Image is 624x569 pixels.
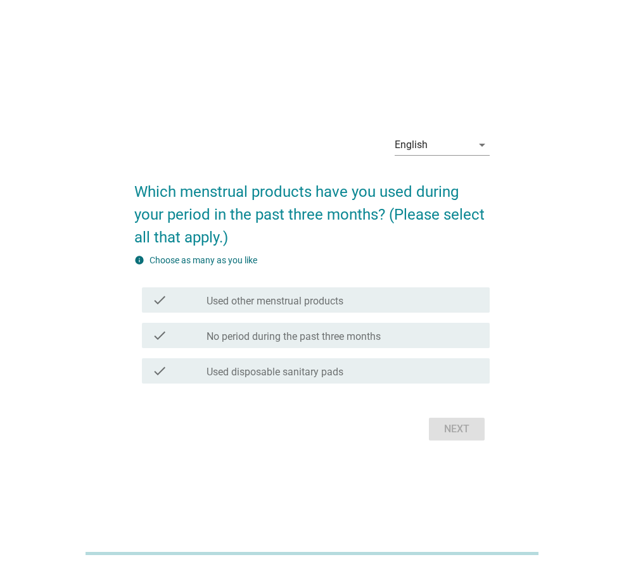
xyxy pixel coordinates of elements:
[134,255,144,265] i: info
[134,168,490,249] h2: Which menstrual products have you used during your period in the past three months? (Please selec...
[395,139,428,151] div: English
[474,137,490,153] i: arrow_drop_down
[152,328,167,343] i: check
[152,363,167,378] i: check
[150,255,257,265] label: Choose as many as you like
[207,295,343,308] label: Used other menstrual products
[207,330,381,343] label: No period during the past three months
[152,292,167,308] i: check
[207,366,343,378] label: Used disposable sanitary pads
